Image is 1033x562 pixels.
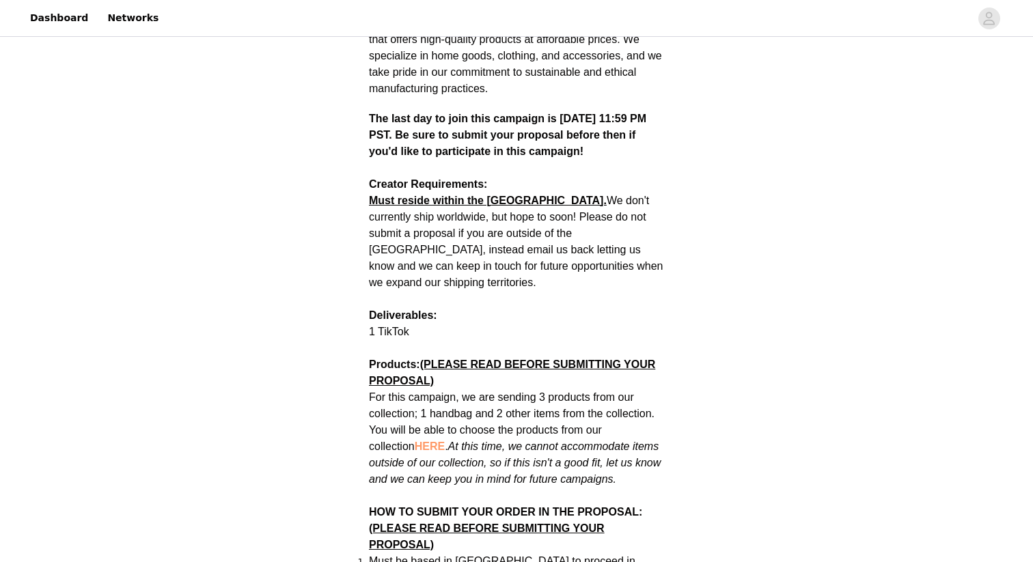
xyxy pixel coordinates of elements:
strong: Creator Requirements: [369,178,487,190]
a: Networks [99,3,167,33]
strong: HOW TO SUBMIT YOUR ORDER IN THE PROPOSAL: [369,506,642,550]
span: (PLEASE READ BEFORE SUBMITTING YOUR PROPOSAL) [369,522,605,550]
span: Quince is a factory-direct brand that offers high-quality products at affordable prices. We speci... [369,17,662,94]
span: For this campaign, we are sending 3 products from our collection; 1 handbag and 2 other items fro... [369,391,661,485]
strong: The last day to join this campaign is [DATE] 11:59 PM PST. Be sure to submit your proposal before... [369,113,646,157]
span: 1 TikTok [369,326,409,337]
em: At this time, we cannot accommodate items outside of our collection, so if this isn't a good fit,... [369,440,661,485]
a: HERE [415,440,445,452]
span: We don't currently ship worldwide, but hope to soon! Please do not submit a proposal if you are o... [369,195,663,288]
div: avatar [982,8,995,29]
strong: Must reside within the [GEOGRAPHIC_DATA]. [369,195,607,206]
strong: Products: [369,359,655,387]
span: (PLEASE READ BEFORE SUBMITTING YOUR PROPOSAL) [369,359,655,387]
strong: Deliverables: [369,309,437,321]
a: Dashboard [22,3,96,33]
